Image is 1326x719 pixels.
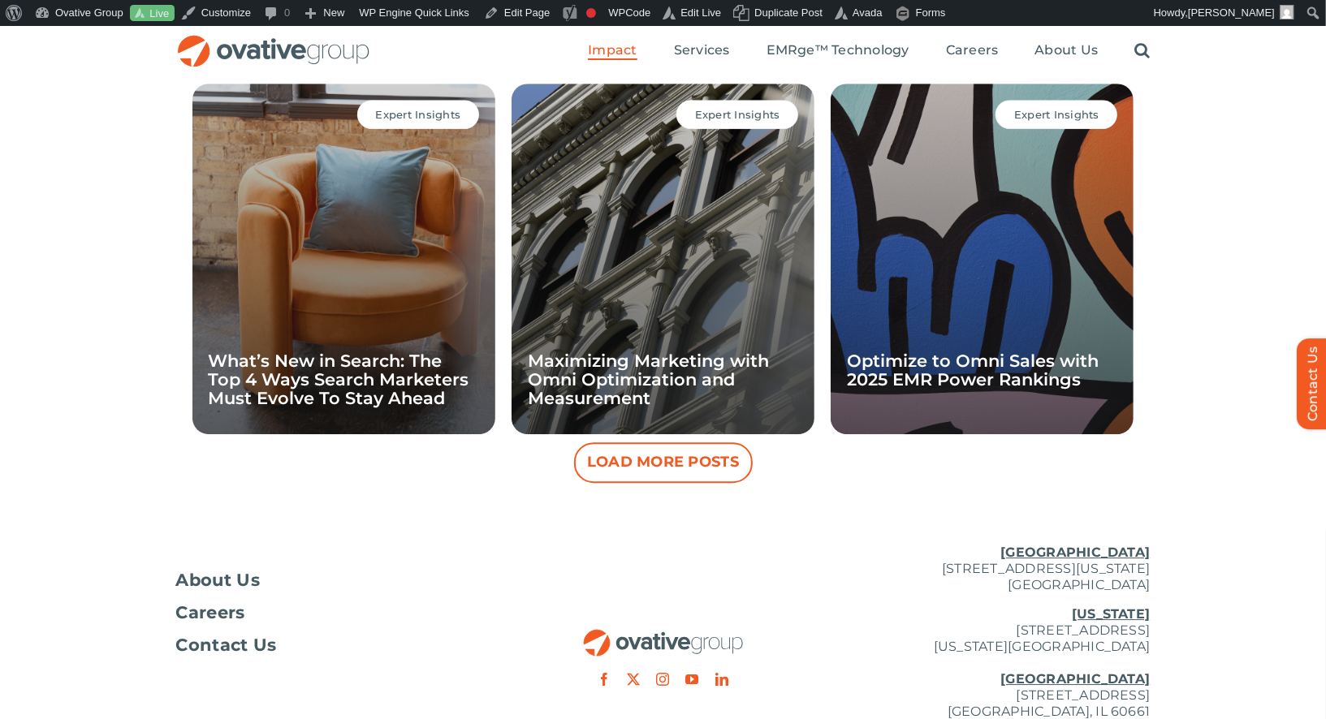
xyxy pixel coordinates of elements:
span: EMRge™ Technology [767,42,909,58]
span: About Us [176,572,261,588]
span: Careers [176,605,245,621]
a: Optimize to Omni Sales with 2025 EMR Power Rankings [847,351,1099,390]
a: Services [674,42,730,60]
button: Load More Posts [574,442,753,483]
span: [PERSON_NAME] [1188,6,1275,19]
a: instagram [656,673,669,686]
span: About Us [1034,42,1098,58]
a: facebook [598,673,611,686]
a: linkedin [715,673,728,686]
nav: Footer Menu [176,572,501,653]
span: Services [674,42,730,58]
u: [GEOGRAPHIC_DATA] [1000,671,1150,687]
a: Careers [946,42,999,60]
div: Focus keyphrase not set [586,8,596,18]
a: OG_Full_horizontal_RGB [582,627,745,643]
a: What’s New in Search: The Top 4 Ways Search Marketers Must Evolve To Stay Ahead [209,351,469,408]
a: EMRge™ Technology [767,42,909,60]
u: [US_STATE] [1072,606,1150,622]
a: Contact Us [176,637,501,653]
span: Careers [946,42,999,58]
a: OG_Full_horizontal_RGB [176,33,371,49]
span: Impact [588,42,637,58]
a: Careers [176,605,501,621]
p: [STREET_ADDRESS][US_STATE] [GEOGRAPHIC_DATA] [826,545,1151,593]
a: Maximizing Marketing with Omni Optimization and Measurement [528,351,769,408]
a: youtube [686,673,699,686]
a: Live [130,5,175,22]
a: Search [1134,42,1150,60]
span: Contact Us [176,637,277,653]
nav: Menu [588,25,1150,77]
a: Impact [588,42,637,60]
u: [GEOGRAPHIC_DATA] [1000,545,1150,560]
a: twitter [627,673,640,686]
a: About Us [1034,42,1098,60]
a: About Us [176,572,501,588]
